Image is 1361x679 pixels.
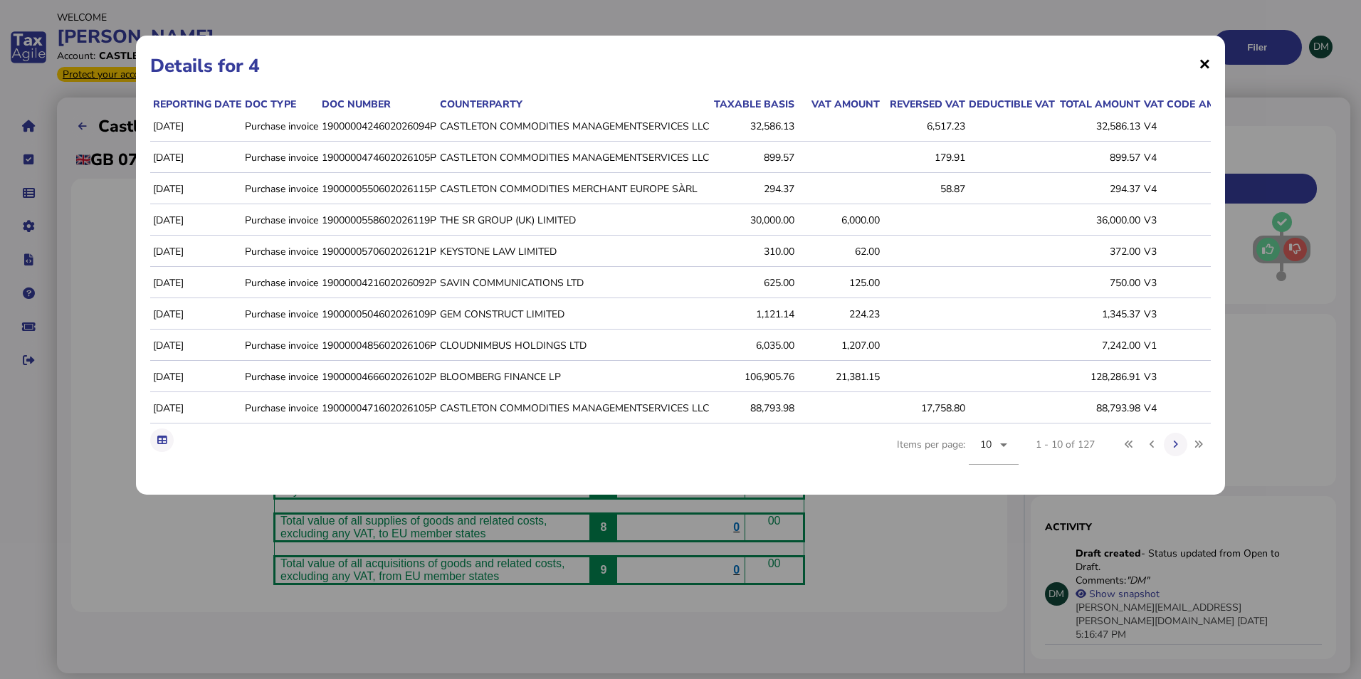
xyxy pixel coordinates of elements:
[713,214,794,227] div: 30,000.00
[242,300,319,330] td: Purchase invoice
[969,98,1055,111] div: Deductible VAT
[798,214,880,227] div: 6,000.00
[242,97,319,112] th: Doc type
[150,143,242,173] td: [DATE]
[713,370,794,384] div: 106,905.76
[150,268,242,298] td: [DATE]
[713,182,794,196] div: 294.37
[1199,98,1302,111] div: Amount in return
[798,276,880,290] div: 125.00
[319,206,437,236] td: 1900000558602026119P
[1199,339,1302,352] div: 1,207.0000
[150,300,242,330] td: [DATE]
[437,206,710,236] td: THE SR GROUP (UK) LIMITED
[713,245,794,258] div: 310.00
[437,331,710,361] td: CLOUDNIMBUS HOLDINGS LTD
[242,394,319,423] td: Purchase invoice
[883,98,965,111] div: Reversed VAT
[319,394,437,423] td: 1900000471602026105P
[1058,98,1140,111] div: Total amount
[1141,97,1196,112] th: VAT code
[319,268,437,298] td: 1900000421602026092P
[1141,143,1196,173] td: V4
[1036,438,1095,451] div: 1 - 10 of 127
[1199,307,1302,321] div: 224.2300
[319,331,437,361] td: 1900000485602026106P
[319,300,437,330] td: 1900000504602026109P
[150,428,174,452] button: Export table data to Excel
[437,300,710,330] td: GEM CONSTRUCT LIMITED
[437,174,710,204] td: CASTLETON COMMODITIES MERCHANT EUROPE SÀRL
[883,401,965,415] div: 17,758.80
[897,425,1019,480] div: Items per page:
[242,268,319,298] td: Purchase invoice
[1058,339,1140,352] div: 7,242.00
[150,394,242,423] td: [DATE]
[1058,401,1140,415] div: 88,793.98
[242,331,319,361] td: Purchase invoice
[713,401,794,415] div: 88,793.98
[969,425,1019,480] mat-form-field: Change page size
[713,276,794,290] div: 625.00
[437,362,710,392] td: BLOOMBERG FINANCE LP
[1141,394,1196,423] td: V4
[1141,174,1196,204] td: V4
[437,112,710,142] td: CASTLETON COMMODITIES MANAGEMENTSERVICES LLC
[1141,268,1196,298] td: V3
[713,151,794,164] div: 899.57
[150,174,242,204] td: [DATE]
[437,97,710,112] th: Counterparty
[1058,214,1140,227] div: 36,000.00
[1199,370,1302,384] div: 21,381.1500
[713,98,794,111] div: Taxable basis
[798,98,880,111] div: VAT amount
[883,151,965,164] div: 179.91
[242,206,319,236] td: Purchase invoice
[1058,182,1140,196] div: 294.37
[319,112,437,142] td: 1900000424602026094P
[437,237,710,267] td: KEYSTONE LAW LIMITED
[1058,245,1140,258] div: 372.00
[1199,151,1302,164] div: 133.7551
[798,307,880,321] div: 224.23
[798,339,880,352] div: 1,207.00
[319,237,437,267] td: 1900000570602026121P
[1164,433,1187,456] button: Next page
[883,120,965,133] div: 6,517.23
[319,174,437,204] td: 1900000550602026115P
[1199,120,1302,133] div: 4,845.1610
[1140,433,1164,456] button: Previous page
[1199,276,1302,290] div: 92.9299
[437,268,710,298] td: SAVIN COMMUNICATIONS LTD
[319,143,437,173] td: 1900000474602026105P
[1199,401,1302,415] div: 13,202.5842
[798,245,880,258] div: 62.00
[1187,433,1211,456] button: Last page
[1058,120,1140,133] div: 32,586.13
[1058,370,1140,384] div: 128,286.91
[150,206,242,236] td: [DATE]
[1141,300,1196,330] td: V3
[713,120,794,133] div: 32,586.13
[1141,362,1196,392] td: V3
[437,394,710,423] td: CASTLETON COMMODITIES MANAGEMENTSERVICES LLC
[242,237,319,267] td: Purchase invoice
[242,143,319,173] td: Purchase invoice
[1199,214,1302,227] div: 6,000.0000
[1141,206,1196,236] td: V3
[713,339,794,352] div: 6,035.00
[150,97,242,112] th: Reporting date
[1118,433,1141,456] button: First page
[1141,112,1196,142] td: V4
[713,307,794,321] div: 1,121.14
[1199,245,1302,258] div: 62.0000
[242,174,319,204] td: Purchase invoice
[1058,276,1140,290] div: 750.00
[798,370,880,384] div: 21,381.15
[1199,182,1302,196] div: 50.3670
[150,331,242,361] td: [DATE]
[883,182,965,196] div: 58.87
[242,112,319,142] td: Purchase invoice
[150,112,242,142] td: [DATE]
[150,237,242,267] td: [DATE]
